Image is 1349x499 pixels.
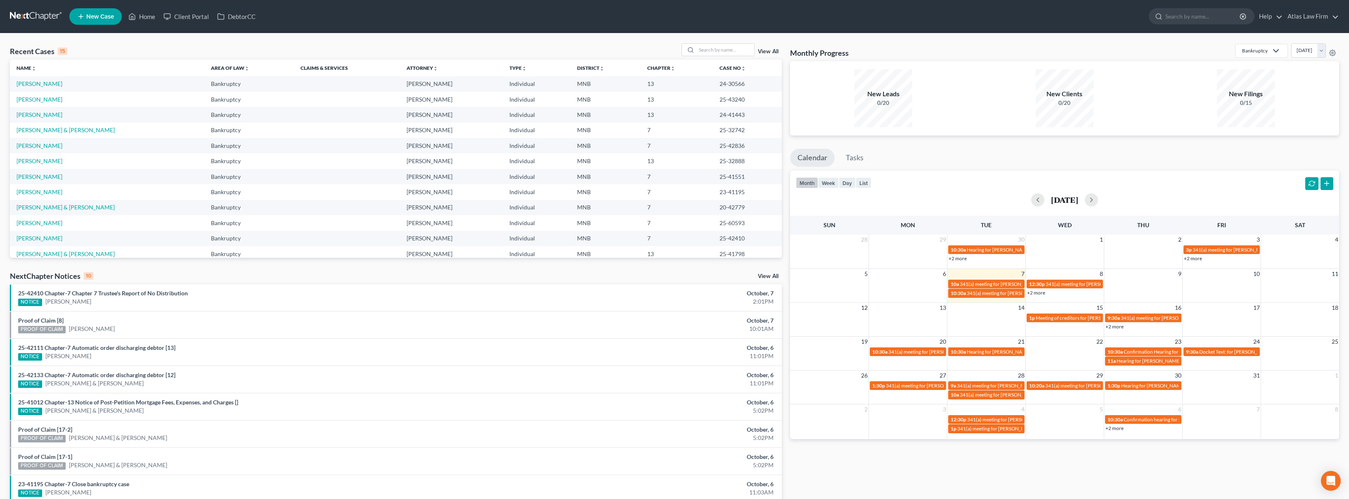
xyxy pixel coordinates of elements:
button: day [839,177,856,188]
div: New Filings [1217,89,1275,99]
span: 6 [942,269,947,279]
a: [PERSON_NAME] [17,173,62,180]
a: +2 more [1184,255,1202,261]
span: 19 [860,337,869,347]
a: [PERSON_NAME] & [PERSON_NAME] [45,379,144,387]
a: 25-41012 Chapter-13 Notice of Post-Petition Mortgage Fees, Expenses, and Charges [] [18,399,238,406]
span: 23 [1174,337,1182,347]
td: 13 [641,107,712,122]
span: 341(a) meeting for [PERSON_NAME] & [PERSON_NAME] [967,290,1090,296]
span: 341(a) meeting for [PERSON_NAME] [960,281,1039,287]
div: NOTICE [18,380,42,388]
span: Docket Text: for [PERSON_NAME] [1199,349,1273,355]
td: 23-41195 [713,184,782,200]
td: Bankruptcy [204,153,294,169]
td: Individual [503,215,570,230]
a: Chapterunfold_more [647,65,675,71]
span: 341(a) meeting for [PERSON_NAME] [1121,315,1200,321]
span: 1 [1334,371,1339,380]
td: 24-30566 [713,76,782,91]
td: Bankruptcy [204,200,294,215]
span: 3p [1186,247,1192,253]
a: +2 more [1105,323,1124,330]
div: NOTICE [18,489,42,497]
span: Hearing for [PERSON_NAME] & [PERSON_NAME] [967,247,1075,253]
input: Search by name... [1165,9,1241,24]
a: Case Nounfold_more [719,65,746,71]
a: [PERSON_NAME] [17,157,62,164]
td: MNB [570,215,641,230]
td: [PERSON_NAME] [400,215,503,230]
td: 7 [641,123,712,138]
td: Bankruptcy [204,138,294,153]
div: 5:02PM [527,406,774,415]
div: October, 6 [527,480,774,488]
span: 10:30a [1108,349,1123,355]
span: 24 [1252,337,1261,347]
td: MNB [570,138,641,153]
div: New Leads [854,89,912,99]
a: [PERSON_NAME] [45,352,91,360]
td: Bankruptcy [204,92,294,107]
span: 10:30a [951,290,966,296]
span: 10:30a [951,247,966,253]
span: 2 [1177,235,1182,245]
td: MNB [570,184,641,200]
th: Claims & Services [294,59,400,76]
i: unfold_more [433,66,438,71]
span: 11a [1108,358,1116,364]
td: 13 [641,76,712,91]
a: [PERSON_NAME] [17,235,62,242]
span: 341(a) meeting for [PERSON_NAME] [960,392,1039,398]
div: NOTICE [18,299,42,306]
i: unfold_more [670,66,675,71]
span: 9:30a [1186,349,1198,355]
div: New Clients [1036,89,1093,99]
td: Bankruptcy [204,123,294,138]
span: 4 [1334,235,1339,245]
span: 17 [1252,303,1261,313]
a: Proof of Claim [8] [18,317,64,324]
span: 14 [1017,303,1025,313]
td: Individual [503,169,570,184]
a: Home [124,9,159,24]
span: Wed [1058,221,1072,228]
a: Tasks [838,149,871,167]
div: 11:01PM [527,352,774,360]
span: 28 [1017,371,1025,380]
a: Attorneyunfold_more [407,65,438,71]
a: [PERSON_NAME] [69,325,115,333]
span: 1:30p [1108,383,1120,389]
span: Sun [824,221,835,228]
div: 10 [84,272,93,280]
td: [PERSON_NAME] [400,123,503,138]
span: 5 [864,269,869,279]
span: 13 [939,303,947,313]
td: Bankruptcy [204,76,294,91]
span: New Case [86,14,114,20]
div: October, 6 [527,425,774,434]
td: MNB [570,153,641,169]
a: [PERSON_NAME] & [PERSON_NAME] [17,204,115,211]
td: 25-41798 [713,246,782,261]
div: 0/20 [854,99,912,107]
td: [PERSON_NAME] [400,200,503,215]
td: MNB [570,123,641,138]
div: 10:01AM [527,325,774,333]
div: Recent Cases [10,46,67,56]
span: 341(a) meeting for [PERSON_NAME] [957,425,1037,432]
span: Mon [901,221,915,228]
td: Individual [503,123,570,138]
span: 7 [1256,404,1261,414]
span: 12:30p [951,416,966,423]
span: 9 [1177,269,1182,279]
td: MNB [570,200,641,215]
a: [PERSON_NAME] [17,80,62,87]
span: 5 [1099,404,1104,414]
a: [PERSON_NAME] [17,219,62,226]
td: MNB [570,246,641,261]
span: 8 [1334,404,1339,414]
div: October, 6 [527,344,774,352]
a: View All [758,49,779,55]
div: 5:02PM [527,461,774,469]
